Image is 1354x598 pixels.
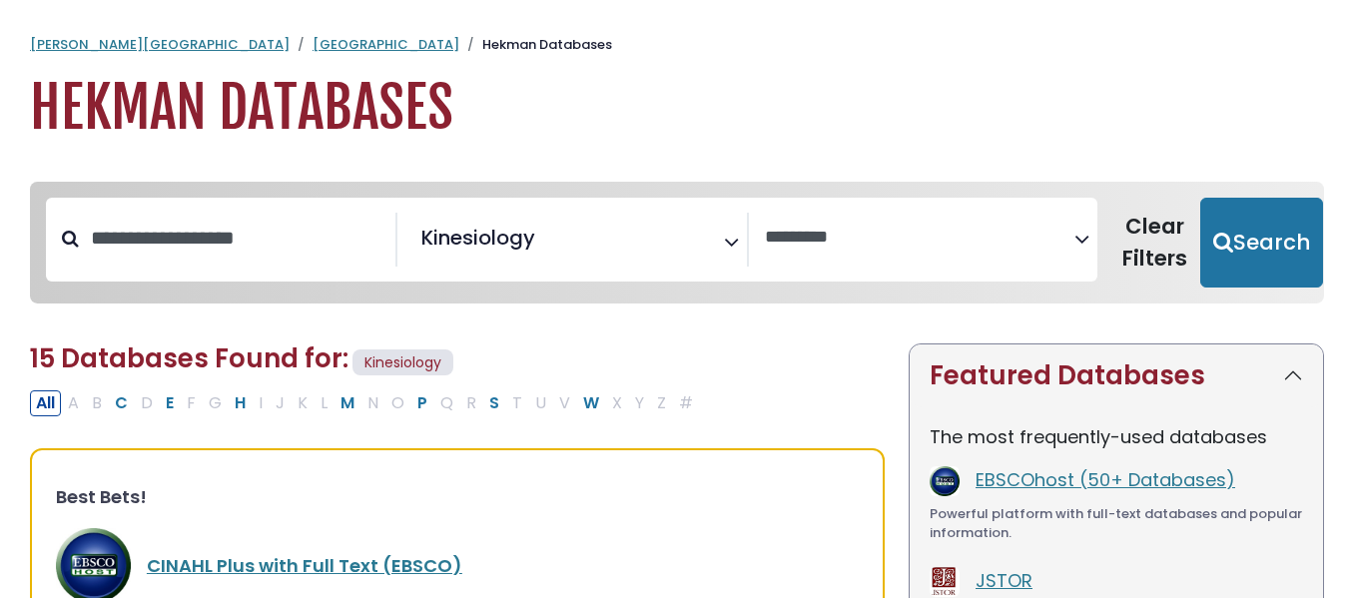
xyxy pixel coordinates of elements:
[483,390,505,416] button: Filter Results S
[1109,198,1200,288] button: Clear Filters
[30,35,1324,55] nav: breadcrumb
[79,222,395,255] input: Search database by title or keyword
[30,35,290,54] a: [PERSON_NAME][GEOGRAPHIC_DATA]
[56,486,859,508] h3: Best Bets!
[577,390,605,416] button: Filter Results W
[30,182,1324,303] nav: Search filters
[910,344,1323,407] button: Featured Databases
[1200,198,1323,288] button: Submit for Search Results
[459,35,612,55] li: Hekman Databases
[421,223,535,253] span: Kinesiology
[411,390,433,416] button: Filter Results P
[335,390,360,416] button: Filter Results M
[930,423,1303,450] p: The most frequently-used databases
[976,568,1032,593] a: JSTOR
[352,349,453,376] span: Kinesiology
[160,390,180,416] button: Filter Results E
[30,75,1324,142] h1: Hekman Databases
[109,390,134,416] button: Filter Results C
[976,467,1235,492] a: EBSCOhost (50+ Databases)
[30,390,61,416] button: All
[313,35,459,54] a: [GEOGRAPHIC_DATA]
[147,553,462,578] a: CINAHL Plus with Full Text (EBSCO)
[30,340,348,376] span: 15 Databases Found for:
[413,223,535,253] li: Kinesiology
[539,234,553,255] textarea: Search
[229,390,252,416] button: Filter Results H
[765,228,1075,249] textarea: Search
[930,504,1303,543] div: Powerful platform with full-text databases and popular information.
[30,389,701,414] div: Alpha-list to filter by first letter of database name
